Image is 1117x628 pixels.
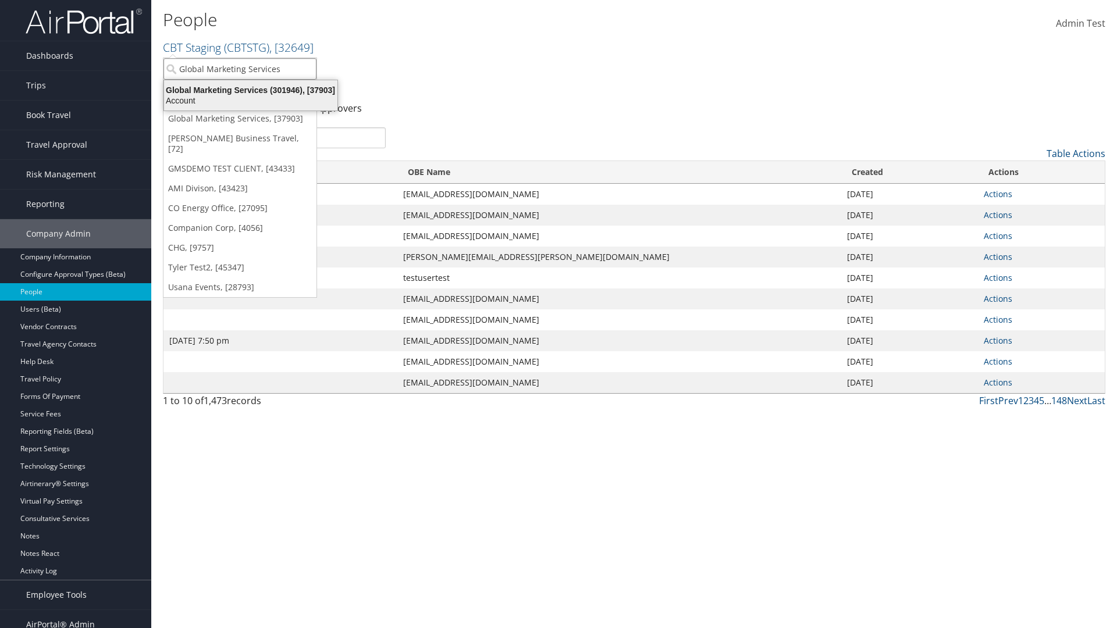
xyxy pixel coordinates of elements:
a: Global Marketing Services, [37903] [163,109,316,129]
td: [DATE] [841,351,978,372]
div: Global Marketing Services (301946), [37903] [157,85,344,95]
a: Last [1087,394,1105,407]
a: [PERSON_NAME] Business Travel, [72] [163,129,316,159]
td: [DATE] [841,226,978,247]
a: Usana Events, [28793] [163,277,316,297]
span: Book Travel [26,101,71,130]
th: Created: activate to sort column ascending [841,161,978,184]
td: [PERSON_NAME][EMAIL_ADDRESS][PERSON_NAME][DOMAIN_NAME] [397,247,841,267]
a: Actions [984,230,1012,241]
td: [EMAIL_ADDRESS][DOMAIN_NAME] [397,351,841,372]
a: Tyler Test2, [45347] [163,258,316,277]
td: [DATE] 7:50 pm [163,330,397,351]
a: Actions [984,251,1012,262]
a: Actions [984,335,1012,346]
td: [DATE] [841,267,978,288]
a: Actions [984,377,1012,388]
a: Actions [984,272,1012,283]
span: Employee Tools [26,580,87,609]
a: 1 [1018,394,1023,407]
a: Actions [984,188,1012,199]
span: Company Admin [26,219,91,248]
a: CHG, [9757] [163,238,316,258]
a: Table Actions [1047,147,1105,160]
td: [DATE] [841,288,978,309]
span: Trips [26,71,46,100]
a: GMSDEMO TEST CLIENT, [43433] [163,159,316,179]
a: 4 [1034,394,1039,407]
span: … [1044,394,1051,407]
span: Dashboards [26,41,73,70]
td: [DATE] [841,309,978,330]
th: Actions [978,161,1105,184]
td: [DATE] [841,184,978,205]
h1: People [163,8,791,32]
div: 1 to 10 of records [163,394,386,413]
a: Prev [998,394,1018,407]
a: Actions [984,356,1012,367]
a: 148 [1051,394,1067,407]
a: AMI Divison, [43423] [163,179,316,198]
td: [DATE] [841,330,978,351]
input: Search Accounts [163,58,316,80]
a: Approvers [316,102,362,115]
td: [EMAIL_ADDRESS][DOMAIN_NAME] [397,205,841,226]
a: Admin Test [1056,6,1105,42]
td: testusertest [397,267,841,288]
a: First [979,394,998,407]
a: Actions [984,314,1012,325]
td: [DATE] [841,247,978,267]
span: 1,473 [204,394,227,407]
span: Risk Management [26,160,96,189]
td: [EMAIL_ADDRESS][DOMAIN_NAME] [397,309,841,330]
span: Reporting [26,190,65,219]
a: Companion Corp, [4056] [163,218,316,238]
td: [EMAIL_ADDRESS][DOMAIN_NAME] [397,372,841,393]
span: ( CBTSTG ) [224,40,269,55]
a: CBT Staging [163,40,314,55]
a: 3 [1029,394,1034,407]
td: [EMAIL_ADDRESS][DOMAIN_NAME] [397,184,841,205]
td: [DATE] [841,205,978,226]
span: Travel Approval [26,130,87,159]
th: OBE Name: activate to sort column ascending [397,161,841,184]
td: [EMAIL_ADDRESS][DOMAIN_NAME] [397,330,841,351]
span: , [ 32649 ] [269,40,314,55]
td: [EMAIL_ADDRESS][DOMAIN_NAME] [397,226,841,247]
a: 5 [1039,394,1044,407]
a: Next [1067,394,1087,407]
a: CO Energy Office, [27095] [163,198,316,218]
a: 2 [1023,394,1029,407]
img: airportal-logo.png [26,8,142,35]
td: [DATE] [841,372,978,393]
div: Account [157,95,344,106]
a: Actions [984,209,1012,220]
td: [EMAIL_ADDRESS][DOMAIN_NAME] [397,288,841,309]
span: Admin Test [1056,17,1105,30]
a: Actions [984,293,1012,304]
